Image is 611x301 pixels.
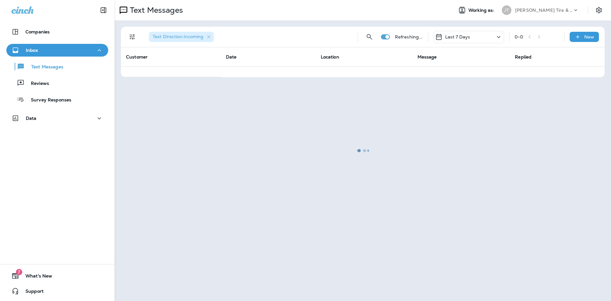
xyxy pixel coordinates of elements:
p: Companies [25,29,50,34]
p: New [584,34,594,39]
p: Text Messages [25,64,63,70]
span: What's New [19,273,52,281]
span: 7 [16,269,22,275]
button: Data [6,112,108,125]
p: Reviews [25,81,49,87]
span: Support [19,289,44,296]
button: Inbox [6,44,108,57]
button: Collapse Sidebar [95,4,112,17]
button: Reviews [6,76,108,90]
p: Survey Responses [25,97,71,103]
button: Companies [6,25,108,38]
p: Data [26,116,37,121]
button: Support [6,285,108,298]
p: Inbox [26,48,38,53]
button: Text Messages [6,60,108,73]
button: Survey Responses [6,93,108,106]
button: 7What's New [6,270,108,282]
